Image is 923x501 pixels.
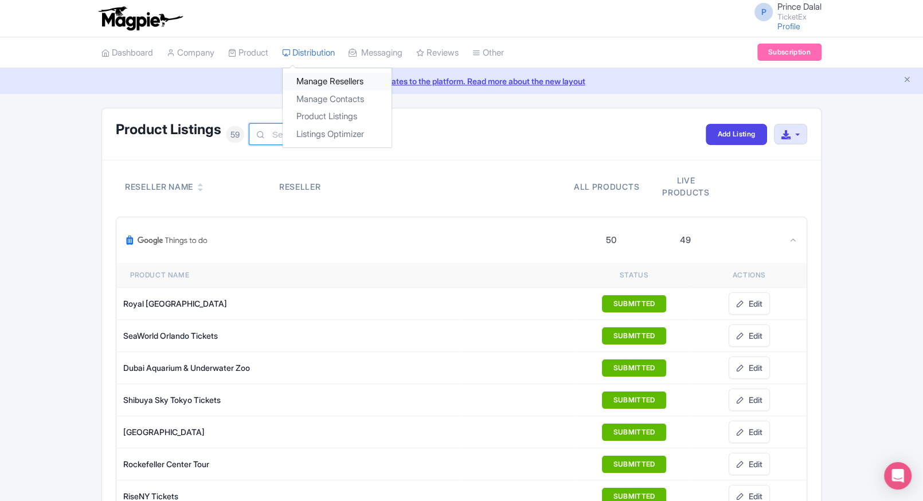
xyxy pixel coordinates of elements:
[125,181,193,193] div: Reseller Name
[729,421,770,443] a: Edit
[729,453,770,475] a: Edit
[123,362,461,374] div: Dubai Aquarium & Underwater Zoo
[116,122,221,137] h1: Product Listings
[653,174,718,198] div: Live products
[116,263,461,288] th: Product name
[123,458,461,470] div: Rockefeller Center Tour
[228,37,268,69] a: Product
[282,37,335,69] a: Distribution
[574,181,639,193] div: All products
[729,324,770,347] a: Edit
[729,389,770,411] a: Edit
[123,330,461,342] div: SeaWorld Orlando Tickets
[884,462,912,490] div: Open Intercom Messenger
[283,108,392,126] a: Product Listings
[126,226,208,254] img: Google Things To Do
[123,298,461,310] div: Royal [GEOGRAPHIC_DATA]
[602,359,666,377] button: SUBMITTED
[754,3,773,21] span: P
[96,6,185,31] img: logo-ab69f6fb50320c5b225c76a69d11143b.png
[691,263,807,288] th: Actions
[283,126,392,143] a: Listings Optimizer
[757,44,822,61] a: Subscription
[123,426,461,438] div: [GEOGRAPHIC_DATA]
[283,73,392,91] a: Manage Resellers
[123,394,461,406] div: Shibuya Sky Tokyo Tickets
[605,234,616,247] div: 50
[680,234,691,247] div: 49
[283,91,392,108] a: Manage Contacts
[577,263,692,288] th: Status
[903,74,912,87] button: Close announcement
[472,37,504,69] a: Other
[706,124,766,145] a: Add Listing
[602,392,666,409] button: SUBMITTED
[7,75,916,87] a: We made some updates to the platform. Read more about the new layout
[777,1,822,12] span: Prince Dalal
[748,2,822,21] a: P Prince Dalal TicketEx
[279,181,420,193] div: Reseller
[416,37,459,69] a: Reviews
[167,37,214,69] a: Company
[602,327,666,345] button: SUBMITTED
[729,292,770,315] a: Edit
[602,424,666,441] button: SUBMITTED
[226,126,244,143] span: 59
[602,295,666,312] button: SUBMITTED
[602,456,666,473] button: SUBMITTED
[777,21,800,31] a: Profile
[729,357,770,379] a: Edit
[777,13,822,21] small: TicketEx
[349,37,402,69] a: Messaging
[101,37,153,69] a: Dashboard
